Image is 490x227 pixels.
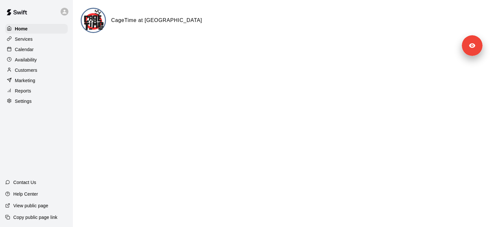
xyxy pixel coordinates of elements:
p: Services [15,36,33,42]
h6: CageTime at [GEOGRAPHIC_DATA] [111,16,202,25]
p: Settings [15,98,32,104]
img: CageTime at mTrade Park logo [82,9,106,33]
a: Calendar [5,45,68,54]
p: Marketing [15,77,35,84]
p: Home [15,26,28,32]
a: Availability [5,55,68,65]
p: Calendar [15,46,34,53]
a: Customers [5,65,68,75]
p: Contact Us [13,179,36,186]
p: View public page [13,202,48,209]
a: Home [5,24,68,34]
a: Reports [5,86,68,96]
a: Settings [5,96,68,106]
p: Availability [15,57,37,63]
p: Help Center [13,191,38,197]
a: Services [5,34,68,44]
p: Customers [15,67,37,73]
p: Copy public page link [13,214,57,221]
a: Marketing [5,76,68,85]
p: Reports [15,88,31,94]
